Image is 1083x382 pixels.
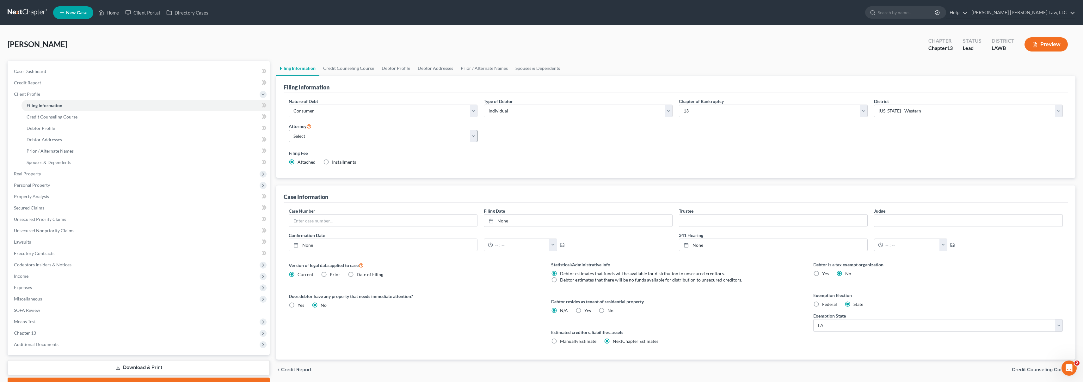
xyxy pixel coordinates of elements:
[512,61,564,76] a: Spouses & Dependents
[679,215,867,227] input: --
[992,37,1014,45] div: District
[9,305,270,316] a: SOFA Review
[947,45,953,51] span: 13
[289,215,477,227] input: Enter case number...
[298,302,304,308] span: Yes
[946,7,968,18] a: Help
[1012,367,1070,372] span: Credit Counseling Course
[321,302,327,308] span: No
[8,39,67,49] span: [PERSON_NAME]
[289,208,315,214] label: Case Number
[27,160,71,165] span: Spouses & Dependents
[14,285,32,290] span: Expenses
[813,261,1063,268] label: Debtor is a tax exempt organization
[963,37,981,45] div: Status
[289,122,311,130] label: Attorney
[414,61,457,76] a: Debtor Addresses
[874,98,889,105] label: District
[14,194,49,199] span: Property Analysis
[9,66,270,77] a: Case Dashboard
[14,216,66,222] span: Unsecured Priority Claims
[27,103,62,108] span: Filing Information
[963,45,981,52] div: Lead
[14,296,42,301] span: Miscellaneous
[14,319,36,324] span: Means Test
[853,301,863,307] span: State
[378,61,414,76] a: Debtor Profile
[14,80,41,85] span: Credit Report
[493,239,550,251] input: -- : --
[9,225,270,236] a: Unsecured Nonpriority Claims
[8,360,270,375] a: Download & Print
[22,134,270,145] a: Debtor Addresses
[14,342,58,347] span: Additional Documents
[822,271,829,276] span: Yes
[679,239,867,251] a: None
[14,91,40,97] span: Client Profile
[330,272,340,277] span: Prior
[122,7,163,18] a: Client Portal
[560,271,725,276] span: Debtor estimates that funds will be available for distribution to unsecured creditors.
[9,191,270,202] a: Property Analysis
[298,272,313,277] span: Current
[560,277,742,282] span: Debtor estimates that there will be no funds available for distribution to unsecured creditors.
[457,61,512,76] a: Prior / Alternate Names
[484,98,513,105] label: Type of Debtor
[22,157,270,168] a: Spouses & Dependents
[27,114,77,119] span: Credit Counseling Course
[163,7,212,18] a: Directory Cases
[9,214,270,225] a: Unsecured Priority Claims
[14,171,41,176] span: Real Property
[845,271,851,276] span: No
[27,148,74,154] span: Prior / Alternate Names
[289,98,318,105] label: Nature of Debt
[992,45,1014,52] div: LAWB
[14,273,28,279] span: Income
[874,208,885,214] label: Judge
[874,215,1062,227] input: --
[27,137,62,142] span: Debtor Addresses
[14,69,46,74] span: Case Dashboard
[560,338,596,344] span: Manually Estimate
[284,193,328,201] div: Case Information
[1061,361,1077,376] iframe: Intercom live chat
[14,182,50,188] span: Personal Property
[1025,37,1068,52] button: Preview
[22,111,270,123] a: Credit Counseling Course
[14,251,54,256] span: Executory Contracts
[14,307,40,313] span: SOFA Review
[14,330,36,336] span: Chapter 13
[928,45,953,52] div: Chapter
[22,123,270,134] a: Debtor Profile
[289,293,538,300] label: Does debtor have any property that needs immediate attention?
[276,61,319,76] a: Filing Information
[276,367,311,372] button: chevron_left Credit Report
[27,125,55,131] span: Debtor Profile
[9,202,270,214] a: Secured Claims
[1074,361,1080,366] span: 2
[298,159,316,165] span: Attached
[551,261,801,268] label: Statistical/Administrative Info
[813,292,1063,299] label: Exemption Election
[968,7,1075,18] a: [PERSON_NAME] [PERSON_NAME] Law, LLC
[357,272,383,277] span: Date of Filing
[22,100,270,111] a: Filing Information
[928,37,953,45] div: Chapter
[679,98,724,105] label: Chapter of Bankruptcy
[560,308,568,313] span: N/A
[679,208,693,214] label: Trustee
[676,232,1066,239] label: 341 Hearing
[95,7,122,18] a: Home
[9,77,270,88] a: Credit Report
[289,150,1063,156] label: Filing Fee
[289,239,477,251] a: None
[14,205,44,210] span: Secured Claims
[66,10,87,15] span: New Case
[551,298,801,305] label: Debtor resides as tenant of residential property
[584,308,591,313] span: Yes
[281,367,311,372] span: Credit Report
[551,329,801,336] label: Estimated creditors, liabilities, assets
[286,232,676,239] label: Confirmation Date
[883,239,940,251] input: -- : --
[22,145,270,157] a: Prior / Alternate Names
